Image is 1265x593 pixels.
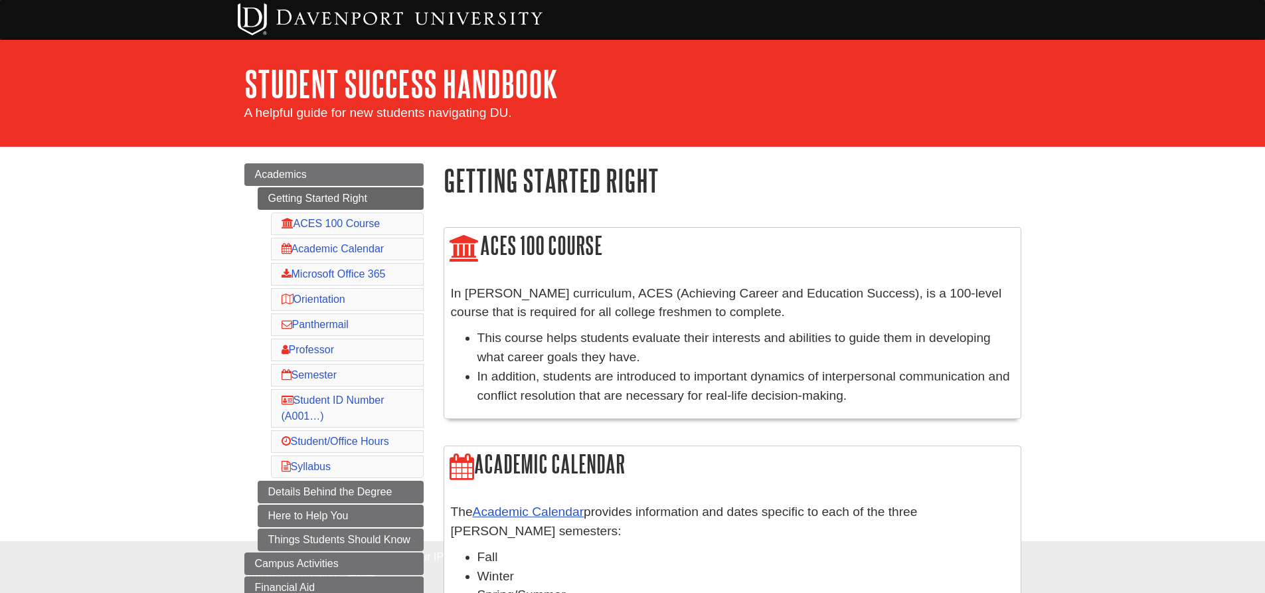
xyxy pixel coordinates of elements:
[282,218,380,229] a: ACES 100 Course
[473,505,584,519] a: Academic Calendar
[255,582,315,593] span: Financial Aid
[477,548,1014,567] li: Fall
[444,228,1021,266] h2: ACES 100 Course
[258,529,424,551] a: Things Students Should Know
[282,369,337,381] a: Semester
[282,243,384,254] a: Academic Calendar
[244,163,424,186] a: Academics
[282,319,349,330] a: Panthermail
[244,552,424,575] a: Campus Activities
[255,558,339,569] span: Campus Activities
[238,3,543,35] img: Davenport University
[451,284,1014,323] p: In [PERSON_NAME] curriculum, ACES (Achieving Career and Education Success), is a 100-level course...
[282,294,345,305] a: Orientation
[282,461,331,472] a: Syllabus
[477,329,1014,367] li: This course helps students evaluate their interests and abilities to guide them in developing wha...
[282,268,386,280] a: Microsoft Office 365
[451,503,1014,541] p: The provides information and dates specific to each of the three [PERSON_NAME] semesters:
[244,106,512,120] span: A helpful guide for new students navigating DU.
[477,567,1014,586] li: Winter
[477,367,1014,406] li: In addition, students are introduced to important dynamics of interpersonal communication and con...
[282,394,384,422] a: Student ID Number (A001…)
[444,163,1021,197] h1: Getting Started Right
[282,344,334,355] a: Professor
[258,187,424,210] a: Getting Started Right
[258,505,424,527] a: Here to Help You
[444,446,1021,484] h2: Academic Calendar
[244,63,558,104] a: Student Success Handbook
[255,169,307,180] span: Academics
[282,436,389,447] a: Student/Office Hours
[258,481,424,503] a: Details Behind the Degree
